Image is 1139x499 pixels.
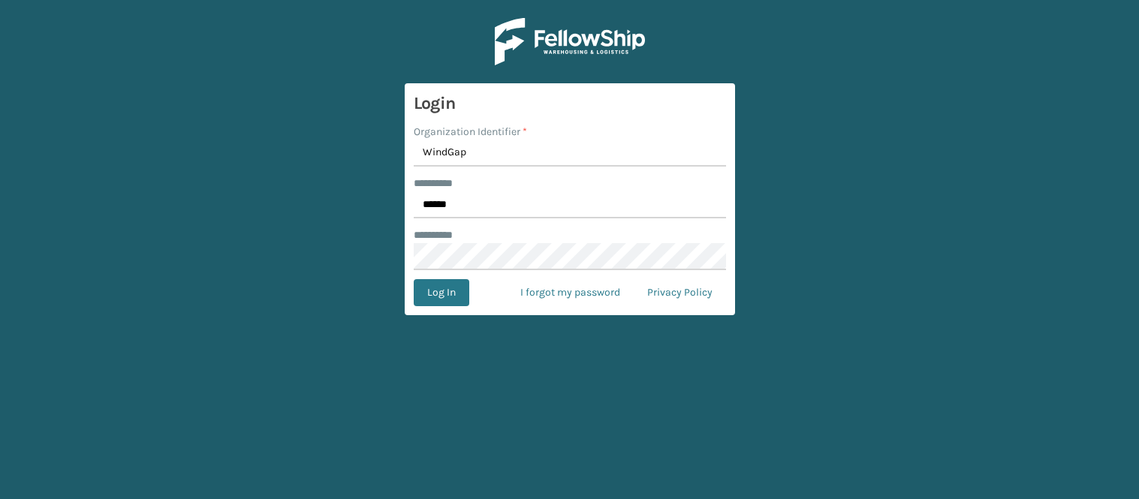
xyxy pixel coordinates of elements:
[414,279,469,306] button: Log In
[634,279,726,306] a: Privacy Policy
[495,18,645,65] img: Logo
[414,124,527,140] label: Organization Identifier
[507,279,634,306] a: I forgot my password
[414,92,726,115] h3: Login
